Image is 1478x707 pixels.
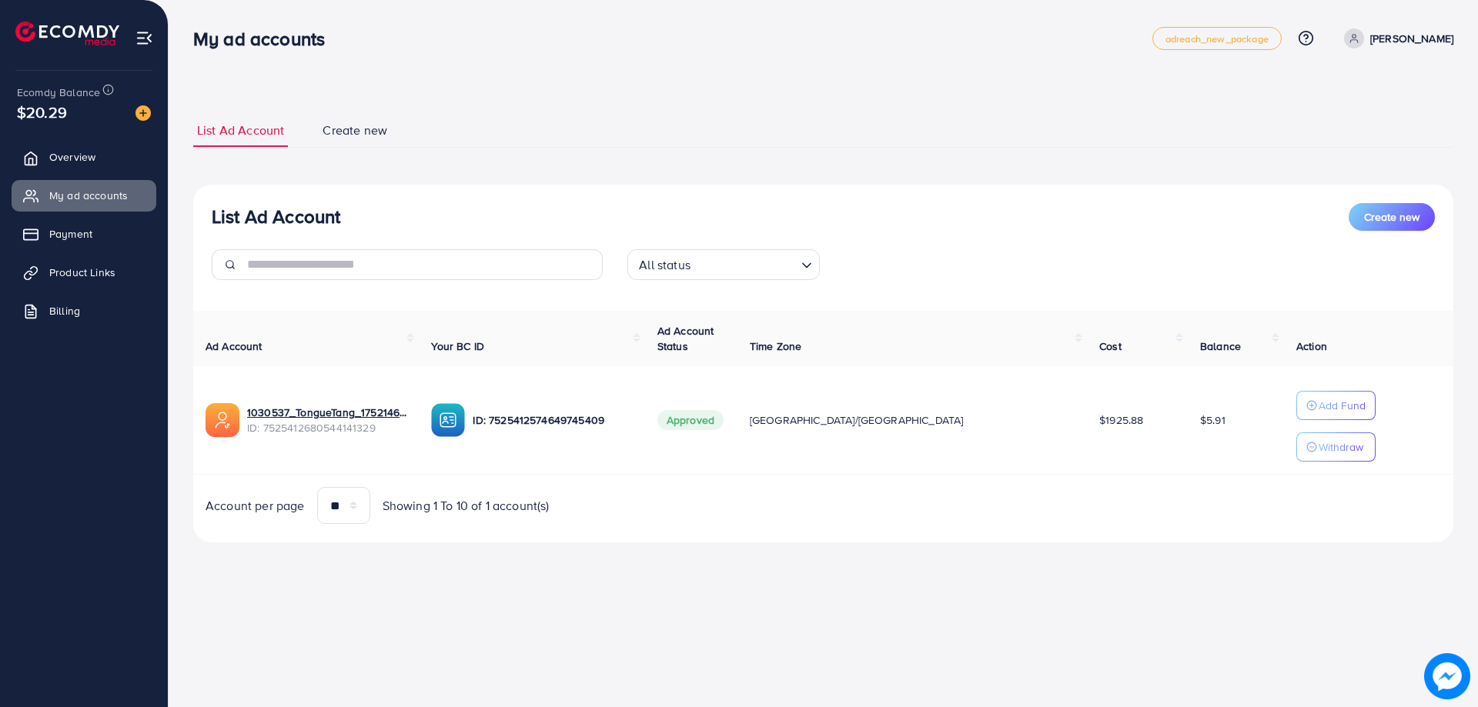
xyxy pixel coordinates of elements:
span: Overview [49,149,95,165]
span: Cost [1099,338,1122,354]
div: Search for option [627,249,820,280]
span: ID: 7525412680544141329 [247,420,406,435]
button: Add Fund [1296,391,1376,420]
span: Ad Account [206,338,262,354]
span: Create new [1364,209,1419,225]
img: menu [135,29,153,47]
span: Create new [323,122,387,139]
h3: List Ad Account [212,205,340,228]
span: Balance [1200,338,1241,354]
a: Payment [12,218,156,249]
span: Ad Account Status [657,323,714,354]
input: Search for option [695,251,795,276]
img: image [1424,653,1470,699]
a: adreach_new_package [1152,27,1282,50]
span: All status [636,254,694,276]
a: 1030537_TongueTang_1752146687547 [247,405,406,420]
span: List Ad Account [197,122,284,139]
a: [PERSON_NAME] [1338,28,1453,48]
p: Add Fund [1319,396,1366,415]
span: Ecomdy Balance [17,85,100,100]
img: image [135,105,151,121]
span: Payment [49,226,92,242]
span: [GEOGRAPHIC_DATA]/[GEOGRAPHIC_DATA] [750,412,964,428]
img: logo [15,22,119,45]
p: ID: 7525412574649745409 [473,411,632,429]
span: Action [1296,338,1327,354]
p: Withdraw [1319,438,1363,456]
button: Withdraw [1296,432,1376,462]
span: Approved [657,410,724,430]
span: $1925.88 [1099,412,1143,428]
span: Showing 1 To 10 of 1 account(s) [383,497,550,515]
span: Your BC ID [431,338,484,354]
a: My ad accounts [12,180,156,211]
a: Overview [12,142,156,172]
span: adreach_new_package [1165,34,1269,44]
span: $20.29 [17,101,67,123]
h3: My ad accounts [193,28,337,50]
a: Product Links [12,257,156,288]
div: <span class='underline'>1030537_TongueTang_1752146687547</span></br>7525412680544141329 [247,405,406,436]
span: Product Links [49,265,115,280]
img: ic-ads-acc.e4c84228.svg [206,403,239,437]
img: ic-ba-acc.ded83a64.svg [431,403,465,437]
p: [PERSON_NAME] [1370,29,1453,48]
a: Billing [12,295,156,326]
span: My ad accounts [49,188,128,203]
span: Time Zone [750,338,801,354]
span: Account per page [206,497,305,515]
span: $5.91 [1200,412,1226,428]
span: Billing [49,303,80,318]
button: Create new [1349,203,1435,231]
